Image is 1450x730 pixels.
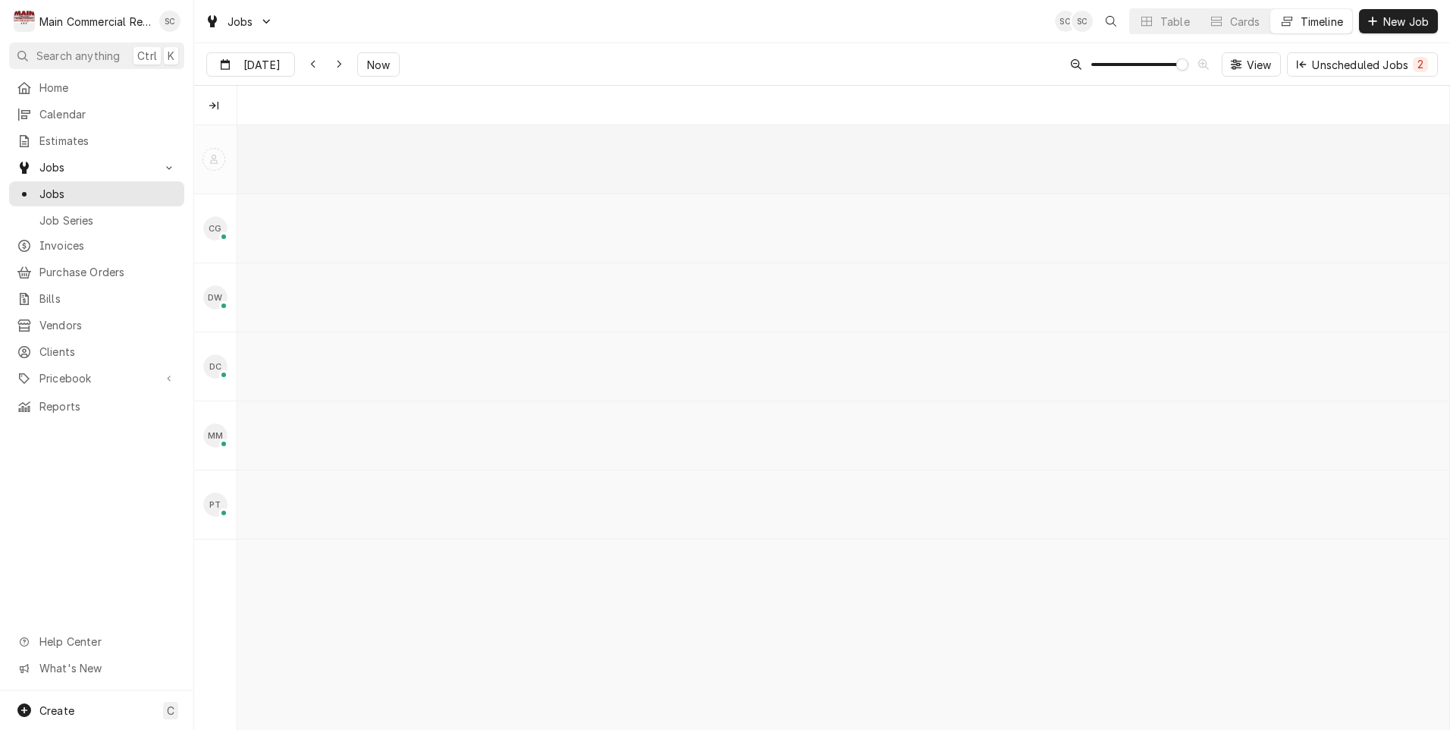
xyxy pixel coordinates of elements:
div: PT [203,492,228,517]
span: Purchase Orders [39,264,177,280]
div: Unscheduled Jobs [1312,57,1428,73]
div: Dorian Wertz's Avatar [203,285,228,310]
a: Bills [9,286,184,311]
button: Now [357,52,400,77]
span: Help Center [39,634,175,650]
span: Bills [39,291,177,307]
button: [DATE] [206,52,295,77]
span: Jobs [39,159,154,175]
span: Home [39,80,177,96]
button: Search anythingCtrlK [9,42,184,69]
div: Main Commercial Refrigeration Service's Avatar [14,11,35,32]
button: Unscheduled Jobs2 [1287,52,1438,77]
div: Timeline [1301,14,1343,30]
a: Go to What's New [9,656,184,681]
span: What's New [39,660,175,676]
div: SC [159,11,180,32]
span: C [167,703,174,719]
a: Clients [9,339,184,364]
div: Dylan Crawford's Avatar [203,354,228,379]
span: Jobs [39,186,177,202]
div: Scott Costello's Avatar [159,11,180,32]
a: Go to Help Center [9,629,184,654]
div: M [14,11,35,32]
button: View [1222,52,1282,77]
span: Pricebook [39,370,154,386]
a: Go to Jobs [199,9,279,34]
div: Caleb Gorton's Avatar [203,216,228,241]
span: View [1244,57,1275,73]
div: Main Commercial Refrigeration Service [39,14,151,30]
span: Search anything [36,48,120,64]
div: DW [203,285,228,310]
div: left [194,125,237,729]
span: K [168,48,174,64]
div: Mike Marchese's Avatar [203,423,228,448]
a: Reports [9,394,184,419]
a: Go to Pricebook [9,366,184,391]
div: Table [1160,14,1190,30]
a: Purchase Orders [9,260,184,285]
span: Invoices [39,238,177,253]
span: Reports [39,398,177,414]
span: Job Series [39,212,177,228]
span: Create [39,704,74,717]
button: New Job [1359,9,1438,33]
span: Now [364,57,393,73]
span: Calendar [39,106,177,122]
a: Job Series [9,208,184,233]
button: Open search [1099,9,1123,33]
a: Estimates [9,128,184,153]
span: Estimates [39,133,177,149]
span: New Job [1380,14,1432,30]
a: Invoices [9,233,184,258]
span: Ctrl [137,48,157,64]
a: Go to Jobs [9,155,184,180]
a: Jobs [9,181,184,206]
div: 2 [1416,56,1425,72]
div: DC [203,354,228,379]
div: Scott Costello's Avatar [1055,11,1076,32]
a: Home [9,75,184,100]
div: normal [237,125,1449,729]
div: Sharon Campbell's Avatar [1072,11,1093,32]
span: Clients [39,344,177,360]
span: Vendors [39,317,177,333]
span: Jobs [228,14,253,30]
div: Cards [1230,14,1260,30]
div: Technicians column. SPACE for context menu [194,86,240,125]
div: SC [1072,11,1093,32]
a: Calendar [9,102,184,127]
div: CG [203,216,228,241]
div: Pending Technician's Avatar [203,492,228,517]
div: SC [1055,11,1076,32]
a: Vendors [9,313,184,338]
div: MM [203,423,228,448]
